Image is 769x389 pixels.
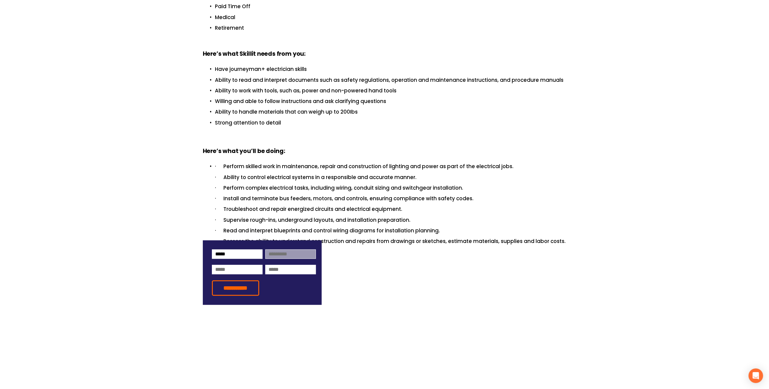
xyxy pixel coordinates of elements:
[215,119,567,127] p: Strong attention to detail
[215,2,567,11] p: Paid Time Off
[215,173,567,181] p: · Ability to control electrical systems in a responsible and accurate manner.
[215,194,567,203] p: · Install and terminate bus feeders, motors, and controls, ensuring compliance with safety codes.
[215,184,567,192] p: · Perform complex electrical tasks, including wiring, conduit sizing and switchgear installation.
[215,216,567,224] p: · Supervise rough-ins, underground layouts, and installation preparation.
[215,24,567,32] p: Retirement
[215,108,567,116] p: Ability to handle materials that can weigh up to 200Ibs
[203,50,306,58] strong: Here’s what Skillit needs from you:
[215,13,567,22] p: Medical
[215,227,567,235] p: · Read and interpret blueprints and control wiring diagrams for installation planning.
[215,76,567,84] p: Ability to read and interpret documents such as safety regulations, operation and maintenance ins...
[748,368,763,383] div: Open Intercom Messenger
[215,65,567,73] p: Have journeyman+ electrician skills
[215,205,567,213] p: · Troubleshoot and repair energized circuits and electrical equipment.
[215,97,567,105] p: Willing and able to follow instructions and ask clarifying questions
[203,147,285,155] strong: Here’s what you’ll be doing:
[215,162,567,171] p: · Perform skilled work in maintenance, repair and construction of lighting and power as part of t...
[215,237,567,245] p: · Possess the ability to understand construction and repairs from drawings or sketches, estimate ...
[215,87,567,95] p: Ability to work with tools, such as, power and non-powered hand tools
